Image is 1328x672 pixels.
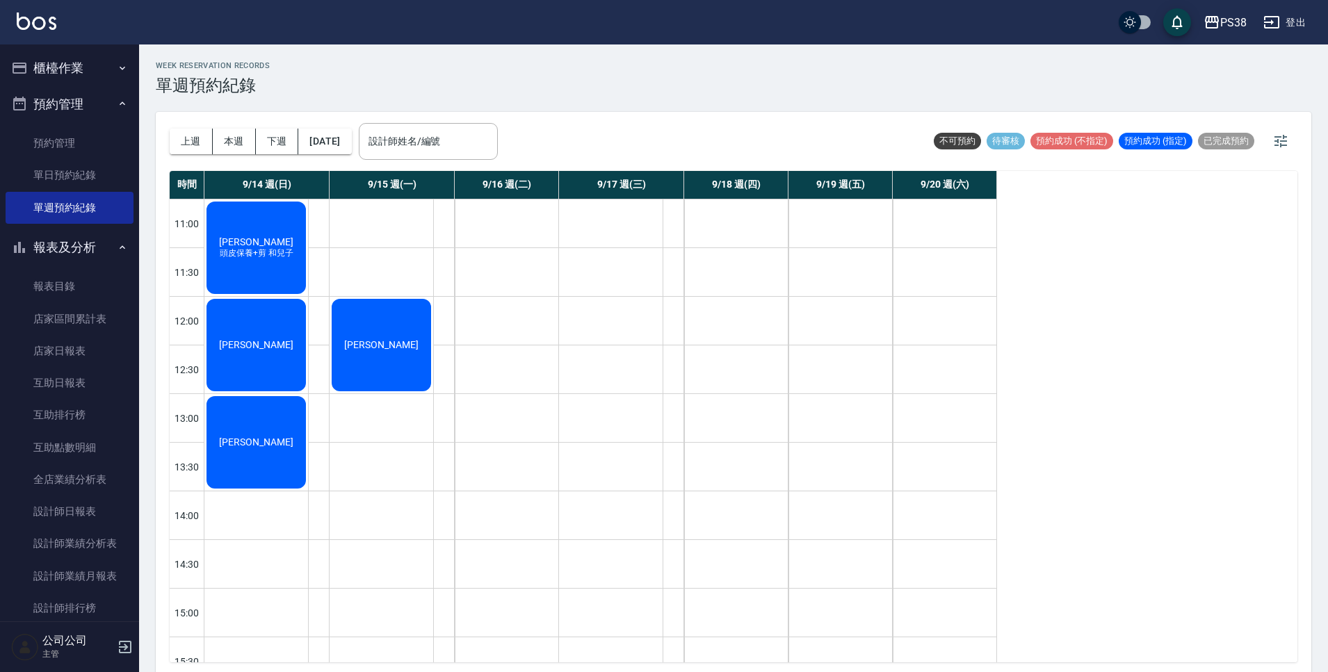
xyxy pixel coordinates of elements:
[17,13,56,30] img: Logo
[170,247,204,296] div: 11:30
[6,399,133,431] a: 互助排行榜
[170,393,204,442] div: 13:00
[170,171,204,199] div: 時間
[1198,135,1254,147] span: 已完成預約
[170,588,204,637] div: 15:00
[6,127,133,159] a: 預約管理
[330,171,455,199] div: 9/15 週(一)
[1030,135,1113,147] span: 預約成功 (不指定)
[170,345,204,393] div: 12:30
[1119,135,1192,147] span: 預約成功 (指定)
[6,592,133,624] a: 設計師排行榜
[893,171,997,199] div: 9/20 週(六)
[6,495,133,527] a: 設計師日報表
[6,270,133,302] a: 報表目錄
[42,634,113,648] h5: 公司公司
[6,335,133,367] a: 店家日報表
[170,442,204,491] div: 13:30
[204,171,330,199] div: 9/14 週(日)
[559,171,684,199] div: 9/17 週(三)
[1198,8,1252,37] button: PS38
[6,367,133,399] a: 互助日報表
[156,61,270,70] h2: WEEK RESERVATION RECORDS
[6,303,133,335] a: 店家區間累計表
[341,339,421,350] span: [PERSON_NAME]
[1258,10,1311,35] button: 登出
[6,432,133,464] a: 互助點數明細
[11,633,39,661] img: Person
[6,192,133,224] a: 單週預約紀錄
[170,199,204,247] div: 11:00
[216,339,296,350] span: [PERSON_NAME]
[6,86,133,122] button: 預約管理
[6,50,133,86] button: 櫃檯作業
[170,129,213,154] button: 上週
[6,159,133,191] a: 單日預約紀錄
[6,464,133,495] a: 全店業績分析表
[1220,14,1247,31] div: PS38
[455,171,559,199] div: 9/16 週(二)
[6,527,133,559] a: 設計師業績分析表
[684,171,788,199] div: 9/18 週(四)
[298,129,351,154] button: [DATE]
[256,129,299,154] button: 下週
[216,236,296,247] span: [PERSON_NAME]
[213,129,256,154] button: 本週
[170,296,204,345] div: 12:00
[1163,8,1191,36] button: save
[216,436,296,448] span: [PERSON_NAME]
[987,135,1025,147] span: 待審核
[6,229,133,265] button: 報表及分析
[788,171,893,199] div: 9/19 週(五)
[217,247,296,259] span: 頭皮保養+剪 和兒子
[934,135,981,147] span: 不可預約
[6,560,133,592] a: 設計師業績月報表
[156,76,270,95] h3: 單週預約紀錄
[170,491,204,539] div: 14:00
[170,539,204,588] div: 14:30
[42,648,113,660] p: 主管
